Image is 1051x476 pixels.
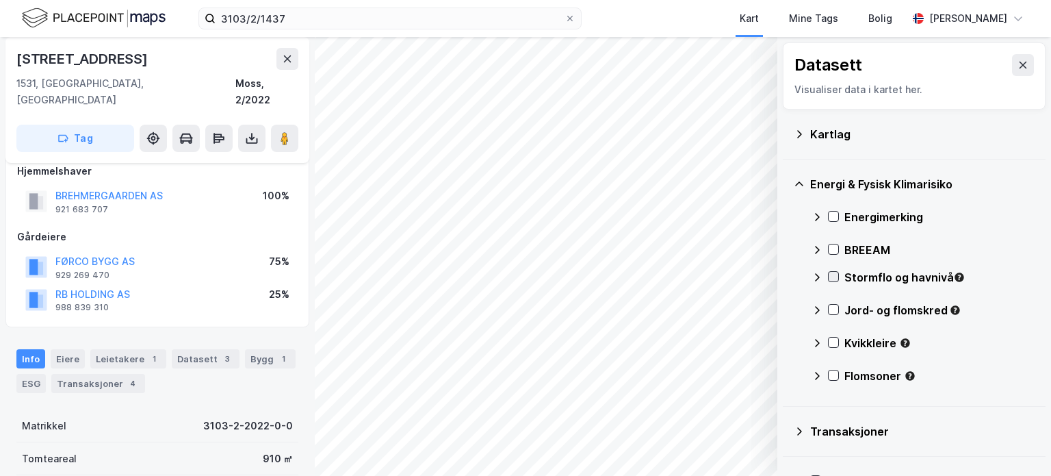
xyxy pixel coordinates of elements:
[276,352,290,366] div: 1
[844,209,1035,225] div: Energimerking
[929,10,1007,27] div: [PERSON_NAME]
[740,10,759,27] div: Kart
[844,335,1035,351] div: Kvikkleire
[147,352,161,366] div: 1
[16,374,46,393] div: ESG
[220,352,234,366] div: 3
[983,410,1051,476] div: Kontrollprogram for chat
[17,163,298,179] div: Hjemmelshaver
[949,304,961,316] div: Tooltip anchor
[16,75,235,108] div: 1531, [GEOGRAPHIC_DATA], [GEOGRAPHIC_DATA]
[16,48,151,70] div: [STREET_ADDRESS]
[269,253,289,270] div: 75%
[90,349,166,368] div: Leietakere
[235,75,298,108] div: Moss, 2/2022
[172,349,239,368] div: Datasett
[904,370,916,382] div: Tooltip anchor
[269,286,289,303] div: 25%
[263,188,289,204] div: 100%
[810,126,1035,142] div: Kartlag
[216,8,565,29] input: Søk på adresse, matrikkel, gårdeiere, leietakere eller personer
[22,6,166,30] img: logo.f888ab2527a4732fd821a326f86c7f29.svg
[983,410,1051,476] iframe: Chat Widget
[794,82,1034,98] div: Visualiser data i kartet her.
[245,349,296,368] div: Bygg
[22,451,77,467] div: Tomteareal
[794,54,862,76] div: Datasett
[899,337,911,349] div: Tooltip anchor
[55,270,109,281] div: 929 269 470
[844,269,1035,286] div: Stormflo og havnivå
[51,349,85,368] div: Eiere
[868,10,892,27] div: Bolig
[55,302,109,313] div: 988 839 310
[789,10,838,27] div: Mine Tags
[953,271,965,284] div: Tooltip anchor
[810,176,1035,192] div: Energi & Fysisk Klimarisiko
[22,418,66,434] div: Matrikkel
[17,229,298,245] div: Gårdeiere
[810,423,1035,440] div: Transaksjoner
[16,349,45,368] div: Info
[844,242,1035,258] div: BREEAM
[16,125,134,152] button: Tag
[203,418,293,434] div: 3103-2-2022-0-0
[55,204,108,215] div: 921 683 707
[844,302,1035,318] div: Jord- og flomskred
[126,377,140,390] div: 4
[844,368,1035,384] div: Flomsoner
[51,374,145,393] div: Transaksjoner
[263,451,293,467] div: 910 ㎡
